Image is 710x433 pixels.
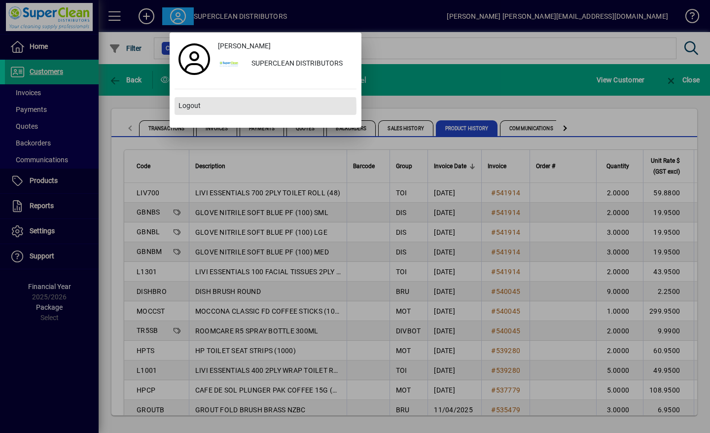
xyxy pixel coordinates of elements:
span: Logout [178,101,201,111]
div: SUPERCLEAN DISTRIBUTORS [244,55,356,73]
a: Profile [175,50,214,68]
button: Logout [175,97,356,115]
button: SUPERCLEAN DISTRIBUTORS [214,55,356,73]
span: [PERSON_NAME] [218,41,271,51]
a: [PERSON_NAME] [214,37,356,55]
